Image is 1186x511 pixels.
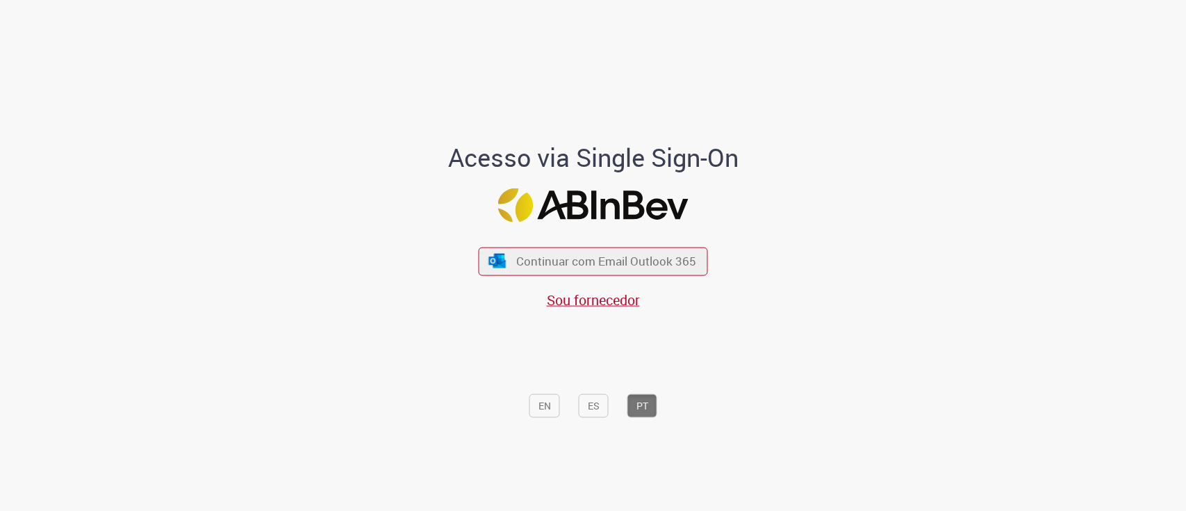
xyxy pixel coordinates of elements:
[529,394,560,418] button: EN
[516,253,696,269] span: Continuar com Email Outlook 365
[400,144,786,172] h1: Acesso via Single Sign-On
[479,247,708,275] button: ícone Azure/Microsoft 360 Continuar com Email Outlook 365
[627,394,657,418] button: PT
[547,291,640,309] a: Sou fornecedor
[579,394,609,418] button: ES
[487,254,506,268] img: ícone Azure/Microsoft 360
[498,188,689,222] img: Logo ABInBev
